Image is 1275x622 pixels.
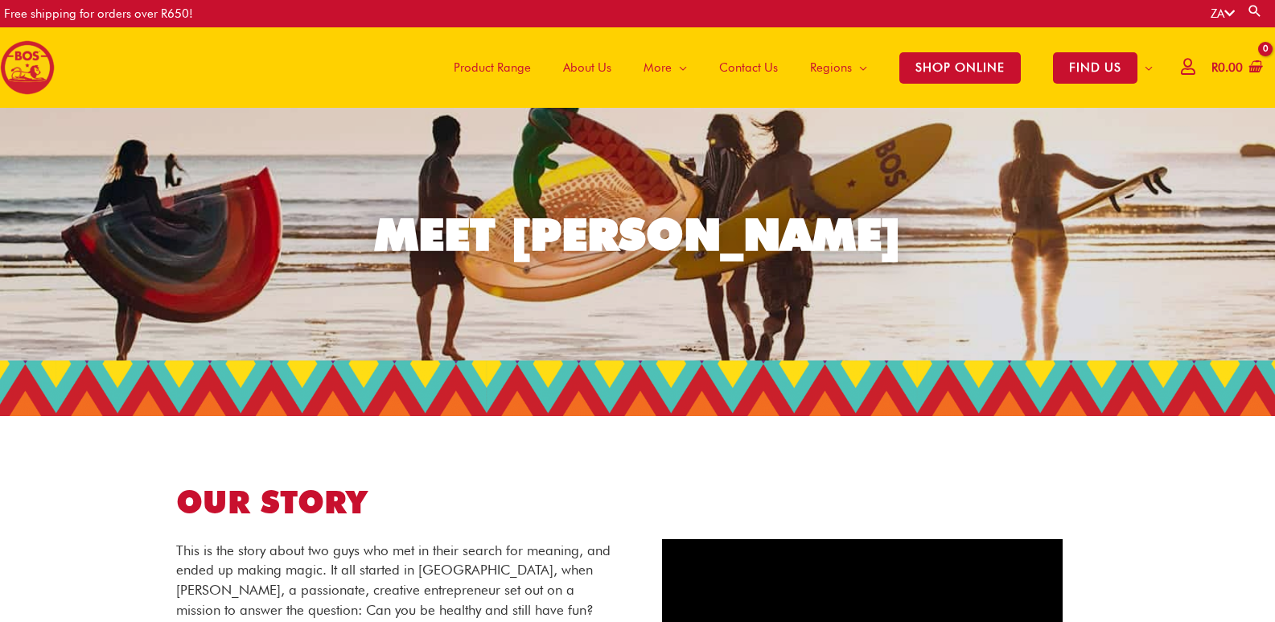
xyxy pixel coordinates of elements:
span: SHOP ONLINE [899,52,1021,84]
span: R [1211,60,1218,75]
nav: Site Navigation [426,27,1169,108]
a: Regions [794,27,883,108]
a: Search button [1247,3,1263,19]
a: SHOP ONLINE [883,27,1037,108]
bdi: 0.00 [1211,60,1243,75]
a: View Shopping Cart, empty [1208,50,1263,86]
span: FIND US [1053,52,1137,84]
span: Product Range [454,43,531,92]
h1: OUR STORY [176,480,614,525]
span: More [644,43,672,92]
a: Contact Us [703,27,794,108]
span: Regions [810,43,852,92]
div: MEET [PERSON_NAME] [375,212,901,257]
a: More [627,27,703,108]
span: Contact Us [719,43,778,92]
a: ZA [1211,6,1235,21]
a: About Us [547,27,627,108]
span: About Us [563,43,611,92]
a: Product Range [438,27,547,108]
